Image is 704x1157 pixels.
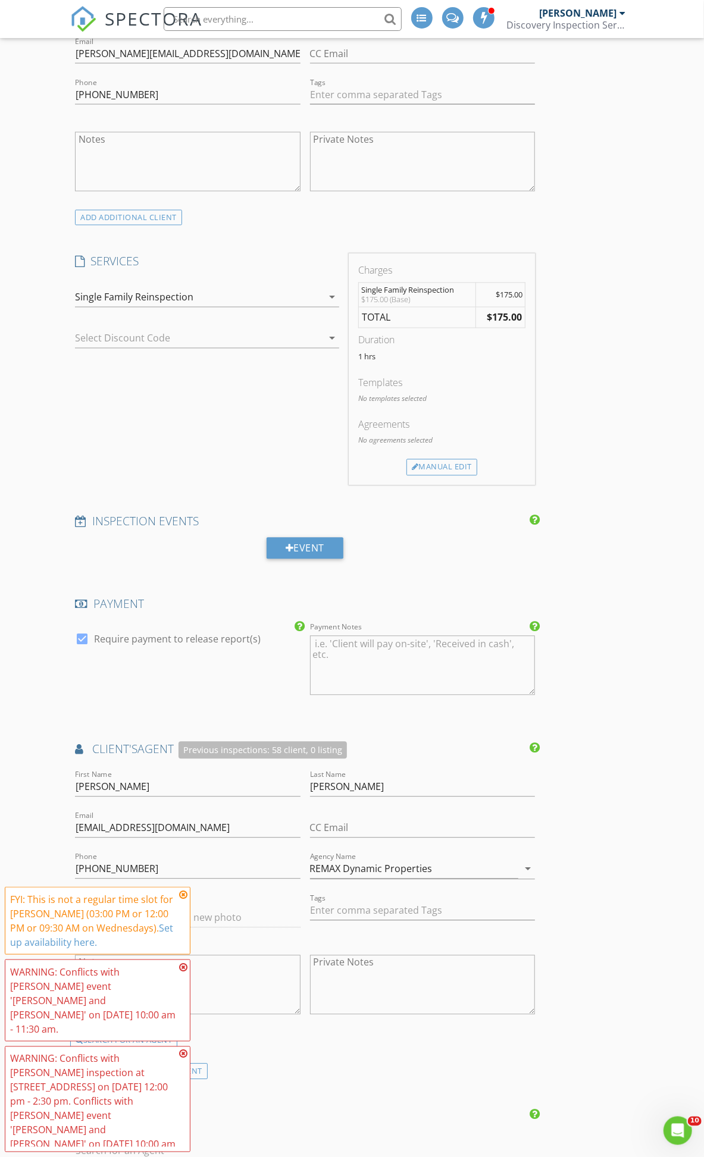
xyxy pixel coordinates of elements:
[75,742,535,759] h4: AGENT
[75,210,182,226] div: ADD ADDITIONAL client
[94,634,261,645] label: Require payment to release report(s)
[10,965,176,1036] div: WARNING: Conflicts with [PERSON_NAME] event '[PERSON_NAME] and [PERSON_NAME]' on [DATE] 10:00 am ...
[75,514,535,529] h4: INSPECTION EVENTS
[521,862,535,876] i: arrow_drop_down
[688,1117,702,1126] span: 10
[105,6,202,31] span: SPECTORA
[70,16,202,41] a: SPECTORA
[540,7,617,19] div: [PERSON_NAME]
[325,331,339,346] i: arrow_drop_down
[75,1108,535,1124] h4: LISTING AGENT
[487,311,522,324] strong: $175.00
[179,742,347,759] div: Previous inspections: 58 client, 0 listing
[358,333,525,347] div: Duration
[358,264,525,278] div: Charges
[359,308,476,328] td: TOTAL
[507,19,626,31] div: Discovery Inspection Services
[358,435,525,446] p: No agreements selected
[267,538,343,559] div: Event
[10,892,176,949] div: FYI: This is not a regular time slot for [PERSON_NAME] (03:00 PM or 12:00 PM or 09:30 AM on Wedne...
[358,418,525,432] div: Agreements
[358,394,525,405] p: No templates selected
[75,292,193,303] div: Single Family Reinspection
[664,1117,692,1145] iframe: Intercom live chat
[358,352,525,362] p: 1 hrs
[361,286,473,295] div: Single Family Reinspection
[75,254,339,269] h4: SERVICES
[70,6,96,32] img: The Best Home Inspection Software - Spectora
[496,290,522,300] span: $175.00
[92,741,137,757] span: client's
[358,376,525,390] div: Templates
[325,290,339,305] i: arrow_drop_down
[164,7,402,31] input: Search everything...
[361,295,473,305] div: $175.00 (Base)
[75,597,535,612] h4: PAYMENT
[406,459,477,476] div: Manual Edit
